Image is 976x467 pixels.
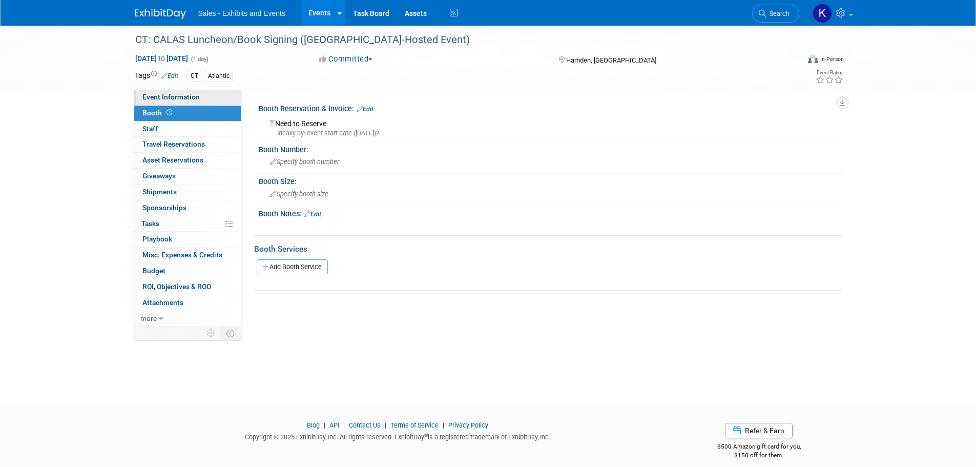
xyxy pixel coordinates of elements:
[141,219,159,228] span: Tasks
[134,90,241,105] a: Event Information
[390,421,439,429] a: Terms of Service
[676,451,842,460] div: $150 off for them.
[134,232,241,247] a: Playbook
[142,109,174,117] span: Booth
[134,121,241,137] a: Staff
[134,248,241,263] a: Misc. Expenses & Credits
[266,116,834,138] div: Need to Reserve
[739,53,844,69] div: Event Format
[134,216,241,232] a: Tasks
[198,9,285,17] span: Sales - Exhibits and Events
[220,327,241,340] td: Toggle Event Tabs
[676,436,842,459] div: $500 Amazon gift card for you,
[135,70,178,82] td: Tags
[566,56,656,64] span: Hamden, [GEOGRAPHIC_DATA]
[142,140,205,148] span: Travel Reservations
[259,206,842,219] div: Booth Notes:
[134,263,241,279] a: Budget
[142,156,203,164] span: Asset Reservations
[257,259,328,274] a: Add Booth Service
[135,430,661,442] div: Copyright © 2025 ExhibitDay, Inc. All rights reserved. ExhibitDay is a registered trademark of Ex...
[816,70,843,75] div: Event Rating
[316,54,377,65] button: Committed
[813,4,832,23] img: Kara Haven
[134,295,241,311] a: Attachments
[134,185,241,200] a: Shipments
[188,71,201,82] div: CT
[448,421,488,429] a: Privacy Policy
[190,56,209,63] span: (1 day)
[329,421,339,429] a: API
[142,298,183,307] span: Attachments
[259,101,842,114] div: Booth Reservation & Invoice:
[205,71,233,82] div: Atlantic
[349,421,381,429] a: Contact Us
[164,109,174,116] span: Booth not reserved yet
[382,421,389,429] span: |
[142,188,177,196] span: Shipments
[254,243,842,255] div: Booth Services
[142,93,200,101] span: Event Information
[161,72,178,79] a: Edit
[307,421,320,429] a: Blog
[321,421,328,429] span: |
[142,267,165,275] span: Budget
[269,129,834,138] div: Ideally by: event start date ([DATE])?
[808,55,818,63] img: Format-Inperson.png
[134,169,241,184] a: Giveaways
[270,158,339,166] span: Specify booth number
[134,311,241,327] a: more
[135,9,186,19] img: ExhibitDay
[142,172,176,180] span: Giveaways
[142,282,211,291] span: ROI, Objectives & ROO
[134,137,241,152] a: Travel Reservations
[142,235,172,243] span: Playbook
[259,142,842,155] div: Booth Number:
[140,314,157,322] span: more
[142,125,158,133] span: Staff
[766,10,790,17] span: Search
[304,211,321,218] a: Edit
[142,204,186,212] span: Sponsorships
[135,54,189,63] span: [DATE] [DATE]
[202,327,220,340] td: Personalize Event Tab Strip
[440,421,447,429] span: |
[142,251,222,259] span: Misc. Expenses & Credits
[134,106,241,121] a: Booth
[424,432,428,438] sup: ®
[259,174,842,187] div: Booth Size:
[752,5,799,23] a: Search
[134,279,241,295] a: ROI, Objectives & ROO
[134,153,241,168] a: Asset Reservations
[820,55,844,63] div: In-Person
[157,54,167,63] span: to
[132,31,784,49] div: CT: CALAS Luncheon/Book Signing ([GEOGRAPHIC_DATA]-Hosted Event)
[270,190,328,198] span: Specify booth size
[341,421,347,429] span: |
[357,106,373,113] a: Edit
[134,200,241,216] a: Sponsorships
[725,423,793,438] a: Refer & Earn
